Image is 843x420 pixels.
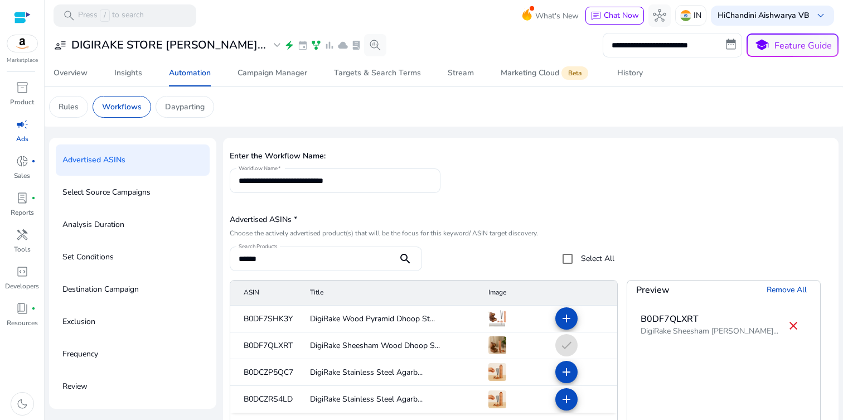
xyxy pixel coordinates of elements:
span: Chat Now [604,10,639,21]
span: What's New [535,6,579,26]
b: Chandini Aishwarya VB [725,10,810,21]
h5: Enter the Workflow Name: [230,152,832,161]
mat-cell: DigiRake Stainless Steel Agarb... [301,386,479,413]
p: Advertised ASINs [62,151,125,169]
span: code_blocks [16,265,29,278]
button: Remove All [762,281,811,299]
p: Rules [59,101,79,113]
p: Hi [718,12,810,20]
span: hub [653,9,666,22]
span: donut_small [16,155,29,168]
div: Targets & Search Terms [334,69,421,77]
p: Choose the actively advertised product(s) that will be the focus for this keyword/ ASIN target di... [230,229,614,238]
span: / [100,9,110,22]
span: electric_bolt [284,40,295,51]
span: fiber_manual_record [31,159,36,163]
button: chatChat Now [585,7,644,25]
button: hub [648,4,671,27]
p: Resources [7,318,38,328]
span: search [62,9,76,22]
mat-header-cell: Image [479,281,546,306]
p: Feature Guide [774,39,832,52]
img: amazon.svg [7,35,37,52]
h3: DIGIRAKE STORE [PERSON_NAME]... [71,38,266,52]
span: bar_chart [324,40,335,51]
mat-cell: DigiRake Sheesham Wood Dhoop S... [301,332,479,359]
img: DigiRake Stainless Steel Agarbatti Stand - Incense Stick Holder | Oothupathi Stand | Oothupathi S... [488,363,506,381]
span: fiber_manual_record [31,196,36,200]
img: DigiRake Sheesham Wood Dhoop Stand & Stainless Steel Agarbatti Stand Combo | Pooja Items for Deco... [488,336,506,354]
img: DigiRake Wood Pyramid Dhoop Stand & 10 Inch Agarbatti Stand Combo - Sheesham Wooden Sambrani & In... [488,310,506,327]
mat-icon: add [560,393,573,406]
p: Workflows [102,101,142,113]
p: Press to search [78,9,144,22]
div: Campaign Manager [238,69,307,77]
label: Select All [579,253,614,264]
mat-cell: B0DF7QLXRT [230,332,301,359]
div: Overview [54,69,88,77]
p: Analysis Duration [62,216,124,234]
mat-cell: B0DCZP5QC7 [230,359,301,386]
p: Developers [5,281,39,291]
span: chat [590,11,602,22]
mat-icon: close [787,319,800,332]
p: Marketplace [7,56,38,65]
span: Remove All [767,284,807,296]
h4: Preview [636,285,670,296]
mat-label: Search Products [239,243,278,250]
p: Exclusion [62,313,95,331]
p: Product [10,97,34,107]
mat-cell: B0DCZRS4LD [230,386,301,413]
button: search_insights [364,34,386,56]
mat-icon: add [560,312,573,325]
button: schoolFeature Guide [747,33,839,57]
span: family_history [311,40,322,51]
p: IN [694,6,701,25]
p: Dayparting [165,101,205,113]
div: Marketing Cloud [501,69,590,78]
span: school [754,37,770,54]
span: event [297,40,308,51]
span: fiber_manual_record [31,306,36,311]
span: search_insights [369,38,382,52]
p: Frequency [62,345,98,363]
span: inventory_2 [16,81,29,94]
div: Automation [169,69,211,77]
mat-header-cell: Title [301,281,479,306]
p: Review [62,378,88,395]
div: Insights [114,69,142,77]
div: DigiRake Sheesham [PERSON_NAME]... [641,326,778,337]
mat-label: Workflow Name [239,165,278,172]
mat-cell: B0DF7SHK3Y [230,306,301,332]
mat-header-cell: ASIN [230,281,301,306]
p: Reports [11,207,34,218]
img: in.svg [680,10,691,21]
span: book_4 [16,302,29,315]
span: campaign [16,118,29,131]
p: Ads [16,134,28,144]
p: Sales [14,171,30,181]
img: DigiRake Stainless Steel Agarbatti Stand - Incense Stick Holder | Oothupathi Stand | Oothupathi S... [488,390,506,408]
span: lab_profile [16,191,29,205]
mat-icon: search [392,252,419,265]
p: Select Source Campaigns [62,184,151,201]
span: expand_more [270,38,284,52]
mat-cell: DigiRake Stainless Steel Agarb... [301,359,479,386]
span: dark_mode [16,397,29,411]
mat-cell: DigiRake Wood Pyramid Dhoop St... [301,306,479,332]
p: Set Conditions [62,248,114,266]
p: Destination Campaign [62,281,139,298]
span: lab_profile [351,40,362,51]
div: B0DF7QLXRT [641,312,778,326]
span: Beta [561,66,588,80]
mat-icon: add [560,365,573,379]
h5: Advertised ASINs * [230,215,614,225]
span: handyman [16,228,29,242]
span: keyboard_arrow_down [814,9,827,22]
p: Tools [14,244,31,254]
span: cloud [337,40,348,51]
span: user_attributes [54,38,67,52]
div: Stream [448,69,474,77]
div: History [617,69,643,77]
